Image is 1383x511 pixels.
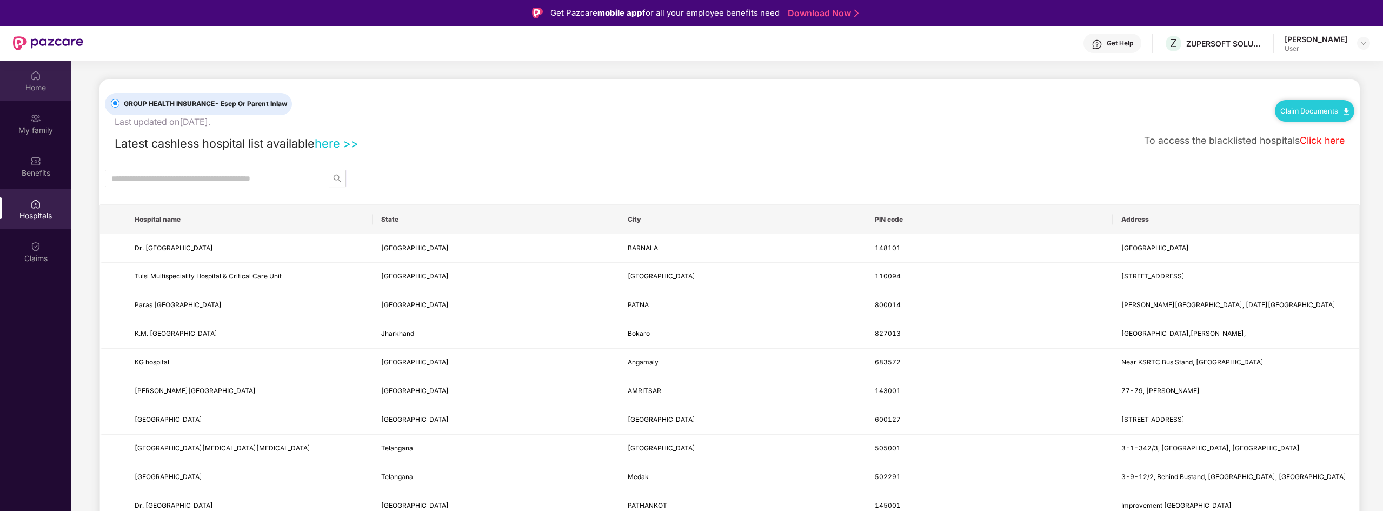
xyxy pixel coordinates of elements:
[619,291,866,320] td: PATNA
[381,244,449,252] span: [GEOGRAPHIC_DATA]
[1121,358,1264,366] span: Near KSRTC Bus Stand, [GEOGRAPHIC_DATA]
[1113,234,1359,263] td: Kacha College Road
[126,263,373,291] td: Tulsi Multispeciality Hospital & Critical Care Unit
[135,272,282,280] span: Tulsi Multispeciality Hospital & Critical Care Unit
[619,263,866,291] td: NEW DELHI
[1170,37,1177,50] span: Z
[381,501,449,509] span: [GEOGRAPHIC_DATA]
[875,244,901,252] span: 148101
[619,406,866,435] td: Chennai
[373,263,619,291] td: Delhi
[628,444,695,452] span: [GEOGRAPHIC_DATA]
[381,387,449,395] span: [GEOGRAPHIC_DATA]
[628,473,649,481] span: Medak
[135,501,213,509] span: Dr. [GEOGRAPHIC_DATA]
[628,272,695,280] span: [GEOGRAPHIC_DATA]
[126,291,373,320] td: Paras HMRI Hospital
[329,170,346,187] button: search
[1121,415,1185,423] span: [STREET_ADDRESS]
[619,435,866,463] td: Karimnagar
[373,349,619,377] td: Kerala
[628,329,650,337] span: Bokaro
[13,36,83,50] img: New Pazcare Logo
[1121,301,1335,309] span: [PERSON_NAME][GEOGRAPHIC_DATA], [DATE][GEOGRAPHIC_DATA]
[1280,107,1349,115] a: Claim Documents
[30,70,41,81] img: svg+xml;base64,PHN2ZyBpZD0iSG9tZSIgeG1sbnM9Imh0dHA6Ly93d3cudzMub3JnLzIwMDAvc3ZnIiB3aWR0aD0iMjAiIG...
[329,174,345,183] span: search
[532,8,543,18] img: Logo
[381,358,449,366] span: [GEOGRAPHIC_DATA]
[373,435,619,463] td: Telangana
[1121,444,1300,452] span: 3-1-342/3, [GEOGRAPHIC_DATA], [GEOGRAPHIC_DATA]
[875,301,901,309] span: 800014
[875,415,901,423] span: 600127
[115,115,210,129] div: Last updated on [DATE] .
[1113,463,1359,492] td: 3-9-12/2, Behind Bustand, Rahmathnagar, Sadasivpet
[1300,135,1345,146] a: Click here
[619,377,866,406] td: AMRITSAR
[373,320,619,349] td: Jharkhand
[628,415,695,423] span: [GEOGRAPHIC_DATA]
[126,435,373,463] td: Raksha Cancer Hospital & Chemotherapy Centre
[875,272,901,280] span: 110094
[1113,263,1359,291] td: B-1, Jyoti Nagar (West), Durga Puri Chowk, Loni Road, Shahdara
[381,473,413,481] span: Telangana
[373,406,619,435] td: Tamil Nadu
[619,349,866,377] td: Angamaly
[381,329,414,337] span: Jharkhand
[373,234,619,263] td: Punjab
[30,113,41,124] img: svg+xml;base64,PHN2ZyB3aWR0aD0iMjAiIGhlaWdodD0iMjAiIHZpZXdCb3g9IjAgMCAyMCAyMCIgZmlsbD0ibm9uZSIgeG...
[597,8,642,18] strong: mobile app
[875,358,901,366] span: 683572
[788,8,855,19] a: Download Now
[126,234,373,263] td: Dr. Naresh Hospital & Heart Centre
[1121,272,1185,280] span: [STREET_ADDRESS]
[315,136,358,150] a: here >>
[1113,320,1359,349] td: Bye Pass Road,Chas,
[619,320,866,349] td: Bokaro
[30,156,41,167] img: svg+xml;base64,PHN2ZyBpZD0iQmVuZWZpdHMiIHhtbG5zPSJodHRwOi8vd3d3LnczLm9yZy8yMDAwL3N2ZyIgd2lkdGg9Ij...
[1113,291,1359,320] td: Bailey Road, Raja Bazar
[619,463,866,492] td: Medak
[875,387,901,395] span: 143001
[135,473,202,481] span: [GEOGRAPHIC_DATA]
[126,406,373,435] td: Veena Hospital
[875,473,901,481] span: 502291
[1113,406,1359,435] td: 8/132, Perundurai Road
[135,444,310,452] span: [GEOGRAPHIC_DATA][MEDICAL_DATA][MEDICAL_DATA]
[854,8,859,19] img: Stroke
[875,444,901,452] span: 505001
[1344,108,1349,115] img: svg+xml;base64,PHN2ZyB4bWxucz0iaHR0cDovL3d3dy53My5vcmcvMjAwMC9zdmciIHdpZHRoPSIxMC40IiBoZWlnaHQ9Ij...
[875,329,901,337] span: 827013
[135,329,217,337] span: K.M. [GEOGRAPHIC_DATA]
[866,205,1113,234] th: PIN code
[1113,205,1359,234] th: Address
[1144,135,1300,146] span: To access the blacklisted hospitals
[1121,387,1200,395] span: 77-79, [PERSON_NAME]
[1113,349,1359,377] td: Near KSRTC Bus Stand, Trissur Road, Angamaly
[1186,38,1262,49] div: ZUPERSOFT SOLUTIONS PRIVATE LIMITED
[135,301,222,309] span: Paras [GEOGRAPHIC_DATA]
[1113,435,1359,463] td: 3-1-342/3, Beside Sunrise Hospital, Ambedkar Road
[215,99,287,108] span: - Escp Or Parent Inlaw
[135,358,169,366] span: KG hospital
[619,205,866,234] th: City
[126,377,373,406] td: Dhingra General Hospital
[135,244,213,252] span: Dr. [GEOGRAPHIC_DATA]
[381,444,413,452] span: Telangana
[628,244,658,252] span: BARNALA
[628,358,659,366] span: Angamaly
[619,234,866,263] td: BARNALA
[1107,39,1133,48] div: Get Help
[126,205,373,234] th: Hospital name
[373,291,619,320] td: Bihar
[1285,44,1347,53] div: User
[628,387,661,395] span: AMRITSAR
[126,463,373,492] td: Sri Sai Hospital
[115,136,315,150] span: Latest cashless hospital list available
[381,301,449,309] span: [GEOGRAPHIC_DATA]
[1359,39,1368,48] img: svg+xml;base64,PHN2ZyBpZD0iRHJvcGRvd24tMzJ4MzIiIHhtbG5zPSJodHRwOi8vd3d3LnczLm9yZy8yMDAwL3N2ZyIgd2...
[30,241,41,252] img: svg+xml;base64,PHN2ZyBpZD0iQ2xhaW0iIHhtbG5zPSJodHRwOi8vd3d3LnczLm9yZy8yMDAwL3N2ZyIgd2lkdGg9IjIwIi...
[1113,377,1359,406] td: 77-79, Ajit Nagar
[1121,501,1232,509] span: Improvement [GEOGRAPHIC_DATA]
